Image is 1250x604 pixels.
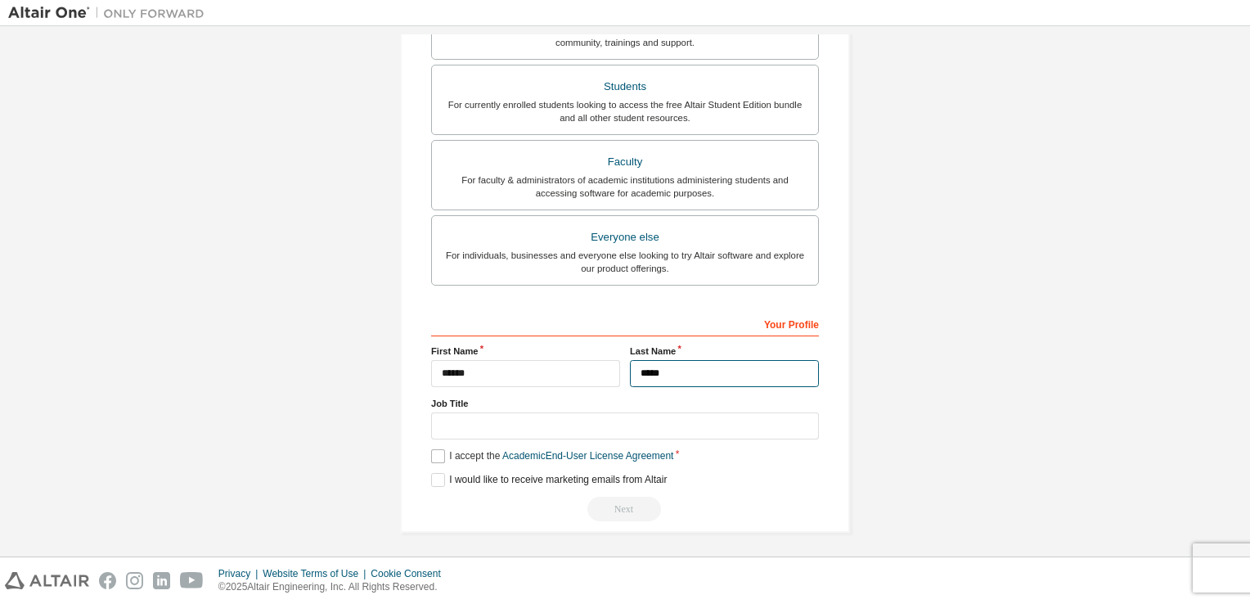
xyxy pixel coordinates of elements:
[180,572,204,589] img: youtube.svg
[442,174,808,200] div: For faculty & administrators of academic institutions administering students and accessing softwa...
[5,572,89,589] img: altair_logo.svg
[431,473,667,487] label: I would like to receive marketing emails from Altair
[153,572,170,589] img: linkedin.svg
[431,345,620,358] label: First Name
[431,497,819,521] div: Read and acccept EULA to continue
[442,23,808,49] div: For existing customers looking to access software downloads, HPC resources, community, trainings ...
[442,98,808,124] div: For currently enrolled students looking to access the free Altair Student Edition bundle and all ...
[371,567,450,580] div: Cookie Consent
[218,567,263,580] div: Privacy
[442,249,808,275] div: For individuals, businesses and everyone else looking to try Altair software and explore our prod...
[442,75,808,98] div: Students
[263,567,371,580] div: Website Terms of Use
[8,5,213,21] img: Altair One
[99,572,116,589] img: facebook.svg
[126,572,143,589] img: instagram.svg
[431,397,819,410] label: Job Title
[431,310,819,336] div: Your Profile
[442,226,808,249] div: Everyone else
[431,449,673,463] label: I accept the
[502,450,673,462] a: Academic End-User License Agreement
[630,345,819,358] label: Last Name
[442,151,808,174] div: Faculty
[218,580,451,594] p: © 2025 Altair Engineering, Inc. All Rights Reserved.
